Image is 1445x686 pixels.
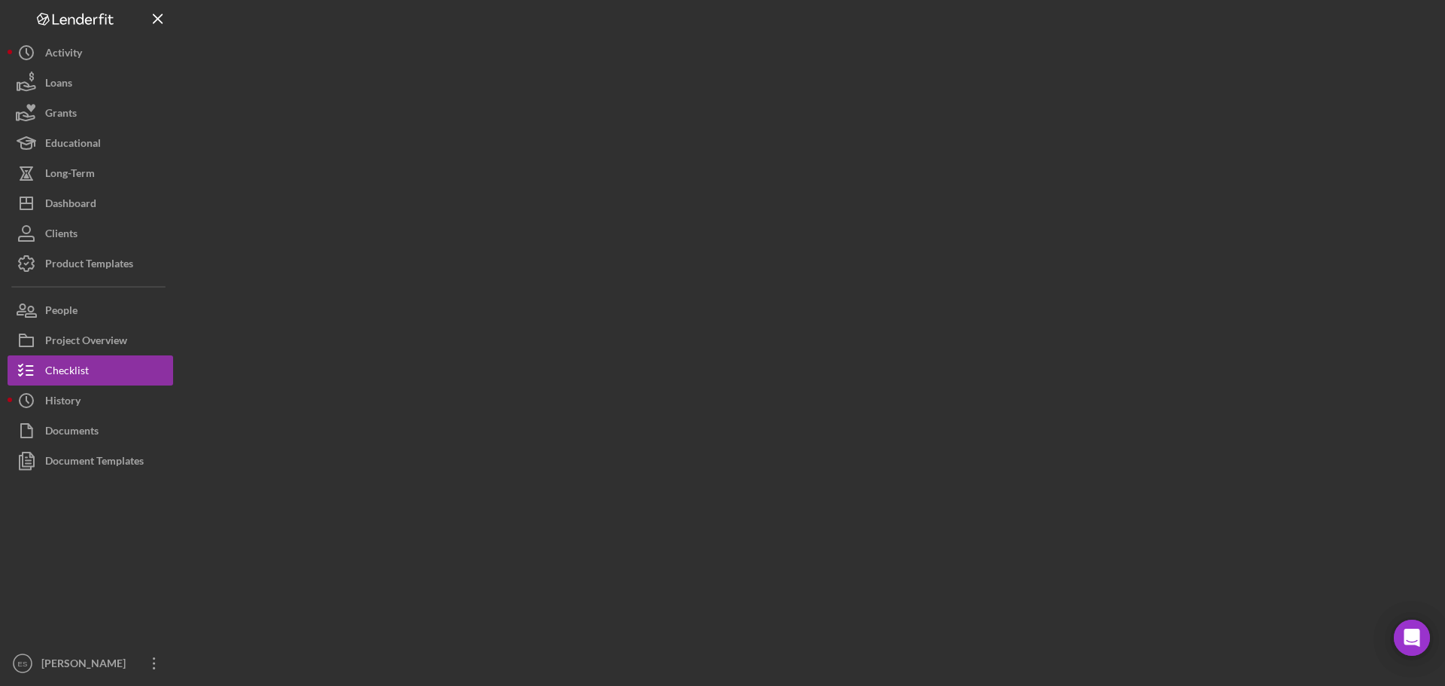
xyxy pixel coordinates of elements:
button: Checklist [8,355,173,386]
button: ES[PERSON_NAME] [8,648,173,678]
button: Documents [8,416,173,446]
div: [PERSON_NAME] [38,648,135,682]
div: Educational [45,128,101,162]
button: Loans [8,68,173,98]
div: People [45,295,78,329]
text: ES [18,660,28,668]
button: Long-Term [8,158,173,188]
button: Activity [8,38,173,68]
div: Clients [45,218,78,252]
div: Loans [45,68,72,102]
button: Educational [8,128,173,158]
button: Product Templates [8,248,173,279]
button: Dashboard [8,188,173,218]
div: Open Intercom Messenger [1394,620,1430,656]
button: History [8,386,173,416]
button: Clients [8,218,173,248]
div: Checklist [45,355,89,389]
div: Grants [45,98,77,132]
button: People [8,295,173,325]
div: Activity [45,38,82,72]
button: Grants [8,98,173,128]
div: Long-Term [45,158,95,192]
div: Dashboard [45,188,96,222]
div: Documents [45,416,99,450]
div: Project Overview [45,325,127,359]
div: Product Templates [45,248,133,282]
button: Project Overview [8,325,173,355]
div: Document Templates [45,446,144,480]
div: History [45,386,81,419]
button: Document Templates [8,446,173,476]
